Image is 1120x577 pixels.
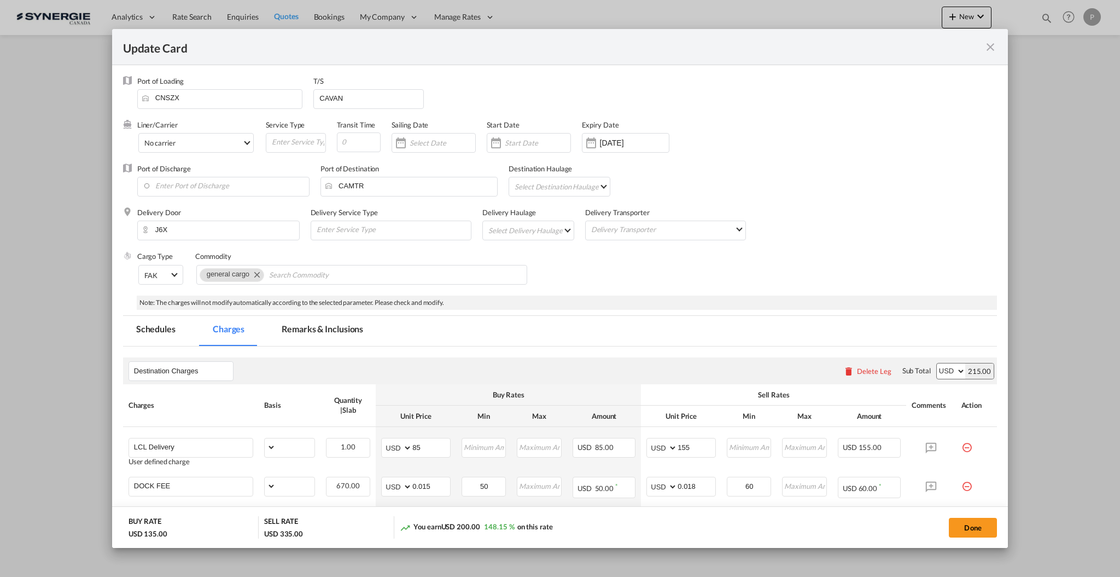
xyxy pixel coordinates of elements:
th: Max [511,406,567,427]
th: Max [777,406,832,427]
input: Enter Delivery Door [143,221,299,238]
md-select: Select Delivery Haulage [487,221,574,239]
input: 0.015 [412,477,450,494]
input: Leg Name [134,363,233,379]
input: Enter Port of Destination [326,177,497,194]
input: Search Commodity [269,267,369,284]
span: 85.00 [595,443,614,452]
div: Delete Leg [857,367,891,376]
div: No carrier [144,139,176,147]
input: Charge Name [134,477,253,494]
md-icon: icon-delete [843,366,854,377]
div: Quantity | Slab [326,395,371,415]
th: Unit Price [641,406,721,427]
label: Destination Haulage [509,164,572,173]
input: Enter Service Type [316,221,471,238]
md-icon: icon-minus-circle-outline red-400-fg pt-7 [961,477,972,488]
th: Amount [832,406,906,427]
button: Remove general cargo [247,269,264,280]
div: FAK [144,271,157,280]
th: Min [721,406,777,427]
md-select: Select Liner: No carrier [138,133,254,153]
input: Charge Name [134,438,253,455]
label: Delivery Door [137,208,181,217]
input: Enter Port of Loading [143,90,302,106]
input: Minimum Amount [463,477,506,494]
md-select: Select Cargo type: FAK [138,265,183,285]
button: Delete Leg [843,367,891,376]
input: 0.018 [678,477,715,494]
input: Maximum Amount [518,438,561,455]
input: Enter Service Type [271,134,325,150]
input: 0 [337,132,381,152]
label: Cargo Type [137,252,173,261]
md-pagination-wrapper: Use the left and right arrow keys to navigate between tabs [123,316,387,346]
label: Liner/Carrier [137,120,178,129]
div: Note: The charges will not modify automatically according to the selected parameter. Please check... [137,296,997,310]
div: BUY RATE [129,516,161,529]
div: Charges [129,400,253,410]
input: Enter T/S [318,90,423,106]
label: Commodity [195,252,231,261]
input: 155 [678,438,715,455]
md-icon: icon-close fg-AAA8AD m-0 pointer [984,41,997,54]
md-tab-item: Charges [200,316,258,346]
input: Enter Port of Discharge [143,177,309,194]
div: Buy Rates [381,390,635,400]
th: Unit Price [376,406,456,427]
div: USD 335.00 [264,529,303,539]
div: Sub Total [902,366,931,376]
input: Maximum Amount [518,477,561,494]
label: Delivery Service Type [311,208,378,217]
md-dialog: Update CardPort of ... [112,29,1008,549]
span: 148.15 % [484,522,514,531]
input: Minimum Amount [728,438,771,455]
label: Sailing Date [392,120,429,129]
input: Minimum Amount [463,438,506,455]
label: Delivery Haulage [482,208,536,217]
md-icon: icon-trending-up [400,522,411,533]
div: SELL RATE [264,516,298,529]
input: Minimum Amount [728,477,771,494]
th: Min [456,406,512,427]
div: general cargo. Press delete to remove this chip. [207,269,252,280]
label: Start Date [487,120,520,129]
select: per_kg [265,477,276,495]
input: 85 [412,438,450,455]
label: Transit Time [337,120,376,129]
th: Amount [567,406,641,427]
input: Expiry Date [600,139,669,147]
span: 50.00 [595,484,614,493]
input: Maximum Amount [783,438,826,455]
div: 215.00 [965,363,994,379]
span: USD [577,484,593,493]
button: Done [949,518,997,538]
label: Expiry Date [582,120,619,129]
md-input-container: LCL Delivery [129,438,253,455]
input: Start Date [505,139,570,147]
md-tab-item: Remarks & Inclusions [269,316,376,346]
span: 1.00 [341,442,355,451]
md-chips-wrap: Chips container. Use arrow keys to select chips. [196,265,527,285]
div: User defined charge [129,458,253,466]
span: 155.00 [859,443,882,452]
span: 670.00 [336,481,359,490]
div: You earn on this rate [400,522,552,533]
span: USD [843,443,857,452]
span: USD [843,484,857,493]
select: flat [265,438,276,456]
sup: Minimum amount [615,482,617,489]
th: Comments [906,384,955,427]
span: general cargo [207,270,249,278]
label: Port of Destination [320,164,379,173]
span: USD 200.00 [441,522,480,531]
div: Basis [264,400,315,410]
span: 60.00 [859,484,878,493]
label: Delivery Transporter [585,208,650,217]
div: Sell Rates [646,390,901,400]
div: USD 135.00 [129,529,167,539]
md-tab-item: Schedules [123,316,189,346]
sup: Minimum amount [879,482,881,489]
md-input-container: DOCK FEE [129,477,253,494]
input: Select Date [410,139,475,147]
